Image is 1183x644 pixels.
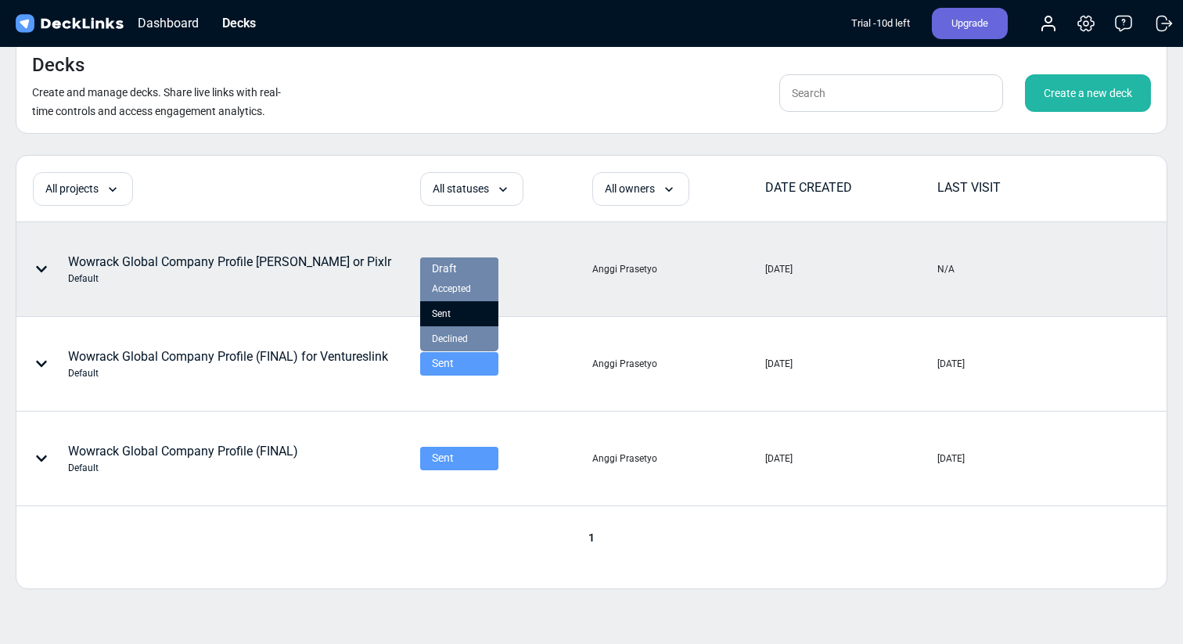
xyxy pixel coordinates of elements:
div: All statuses [420,172,523,206]
span: Sent [432,307,451,321]
img: DeckLinks [13,13,126,35]
div: Wowrack Global Company Profile [PERSON_NAME] or Pixlr [68,253,391,286]
div: N/A [937,262,955,276]
div: Default [68,461,298,475]
span: Draft [432,261,457,277]
div: Dashboard [130,13,207,33]
div: Trial - 10 d left [851,8,910,39]
div: DATE CREATED [765,178,937,197]
h4: Decks [32,54,84,77]
div: Upgrade [932,8,1008,39]
div: [DATE] [765,262,793,276]
div: All owners [592,172,689,206]
input: Search [779,74,1003,112]
div: Default [68,272,391,286]
div: Decks [214,13,264,33]
div: [DATE] [765,357,793,371]
div: Anggi Prasetyo [592,262,657,276]
div: LAST VISIT [937,178,1109,197]
div: All projects [33,172,133,206]
div: [DATE] [937,357,965,371]
div: Anggi Prasetyo [592,357,657,371]
div: Anggi Prasetyo [592,452,657,466]
div: [DATE] [765,452,793,466]
div: Wowrack Global Company Profile (FINAL) for Ventureslink [68,347,388,380]
div: Default [68,366,388,380]
small: Create and manage decks. Share live links with real-time controls and access engagement analytics. [32,86,281,117]
div: Wowrack Global Company Profile (FINAL) [68,442,298,475]
span: Sent [432,450,454,466]
div: Create a new deck [1025,74,1151,112]
span: Declined [432,332,468,346]
span: Sent [432,355,454,372]
span: Accepted [432,282,471,296]
div: [DATE] [937,452,965,466]
span: 1 [581,531,602,544]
